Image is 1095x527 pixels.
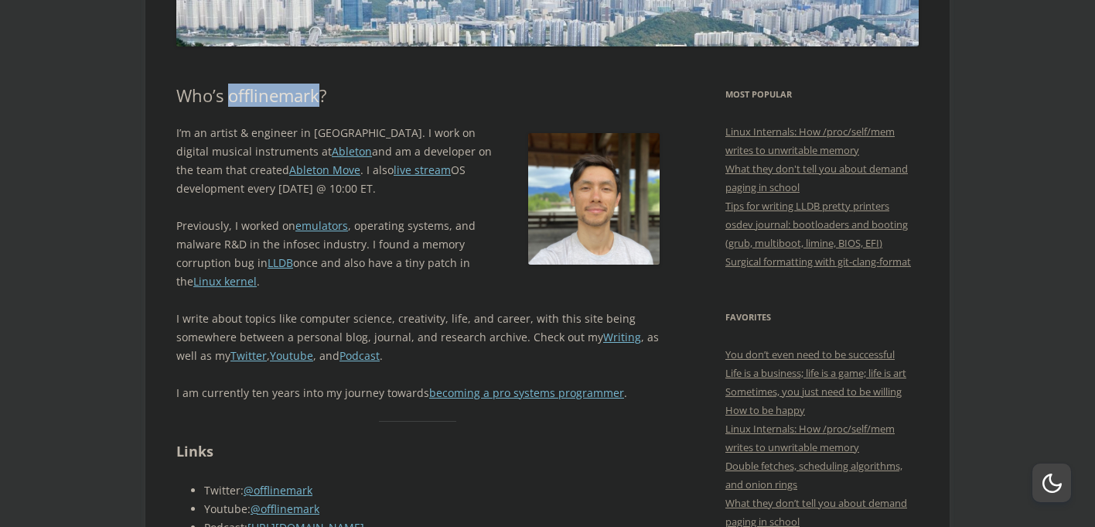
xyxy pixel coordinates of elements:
a: Linux Internals: How /proc/self/mem writes to unwritable memory [725,422,895,454]
a: osdev journal: bootloaders and booting (grub, multiboot, limine, BIOS, EFI) [725,217,908,250]
a: emulators [295,218,348,233]
p: I’m an artist & engineer in [GEOGRAPHIC_DATA]. I work on digital musical instruments at and am a ... [176,124,660,198]
a: Linux Internals: How /proc/self/mem writes to unwritable memory [725,125,895,157]
a: Tips for writing LLDB pretty printers [725,199,889,213]
a: Double fetches, scheduling algorithms, and onion rings [725,459,902,491]
h3: Most Popular [725,85,919,104]
p: I am currently ten years into my journey towards . [176,384,660,402]
a: Sometimes, you just need to be willing [725,385,902,399]
a: What they don't tell you about demand paging in school [725,162,908,194]
a: Podcast [339,348,380,363]
p: Previously, I worked on , operating systems, and malware R&D in the infosec industry. I found a m... [176,217,660,291]
a: live stream [394,163,451,177]
p: I write about topics like computer science, creativity, life, and career, with this site being so... [176,310,660,365]
a: Writing [603,330,641,344]
a: Life is a business; life is a game; life is art [725,366,906,380]
a: Twitter [230,348,267,363]
a: LLDB [268,255,293,270]
a: @offlinemark [251,501,319,516]
li: Youtube: [204,500,660,518]
li: Twitter: [204,481,660,500]
a: You don’t even need to be successful [725,347,895,361]
a: Ableton [332,144,372,159]
h3: Favorites [725,308,919,327]
a: Surgical formatting with git-clang-format [725,255,911,269]
a: Youtube [270,348,313,363]
a: Linux kernel [193,274,257,289]
a: @offlinemark [244,483,312,498]
a: becoming a pro systems programmer [429,385,624,400]
a: Ableton Move [289,163,360,177]
h1: Who’s offlinemark? [176,85,660,105]
a: How to be happy [725,403,805,417]
h2: Links [176,440,660,463]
